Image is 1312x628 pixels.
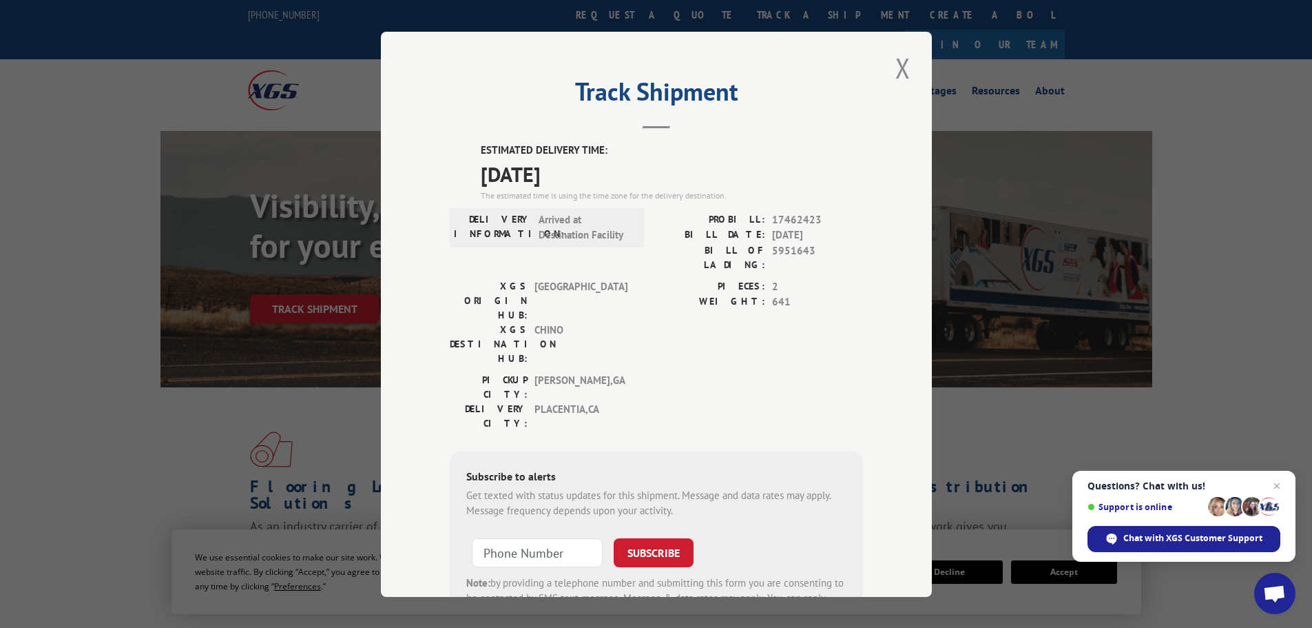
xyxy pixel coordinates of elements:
label: DELIVERY CITY: [450,401,528,430]
span: 5951643 [772,243,863,272]
span: Chat with XGS Customer Support [1123,532,1262,545]
span: [DATE] [772,227,863,243]
span: Support is online [1087,502,1203,512]
label: DELIVERY INFORMATION: [454,212,532,243]
label: XGS DESTINATION HUB: [450,322,528,365]
h2: Track Shipment [450,82,863,108]
label: XGS ORIGIN HUB: [450,278,528,322]
div: by providing a telephone number and submitting this form you are consenting to be contacted by SM... [466,575,846,622]
label: PIECES: [656,278,765,294]
label: ESTIMATED DELIVERY TIME: [481,143,863,159]
span: [DATE] [481,158,863,189]
div: Get texted with status updates for this shipment. Message and data rates may apply. Message frequ... [466,487,846,518]
input: Phone Number [472,538,603,567]
span: Chat with XGS Customer Support [1087,526,1280,552]
span: PLACENTIA , CA [534,401,627,430]
label: PICKUP CITY: [450,372,528,401]
span: 2 [772,278,863,294]
label: BILL OF LADING: [656,243,765,272]
span: 641 [772,294,863,310]
strong: Note: [466,576,490,589]
span: [PERSON_NAME] , GA [534,372,627,401]
label: BILL DATE: [656,227,765,243]
span: Arrived at Destination Facility [539,212,632,243]
div: Subscribe to alerts [466,467,846,487]
div: The estimated time is using the time zone for the delivery destination. [481,189,863,201]
span: [GEOGRAPHIC_DATA] [534,278,627,322]
button: SUBSCRIBE [614,538,694,567]
label: PROBILL: [656,212,765,227]
span: Questions? Chat with us! [1087,480,1280,492]
button: Close modal [891,49,915,87]
a: Open chat [1254,573,1295,614]
span: 17462423 [772,212,863,227]
label: WEIGHT: [656,294,765,310]
span: CHINO [534,322,627,365]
